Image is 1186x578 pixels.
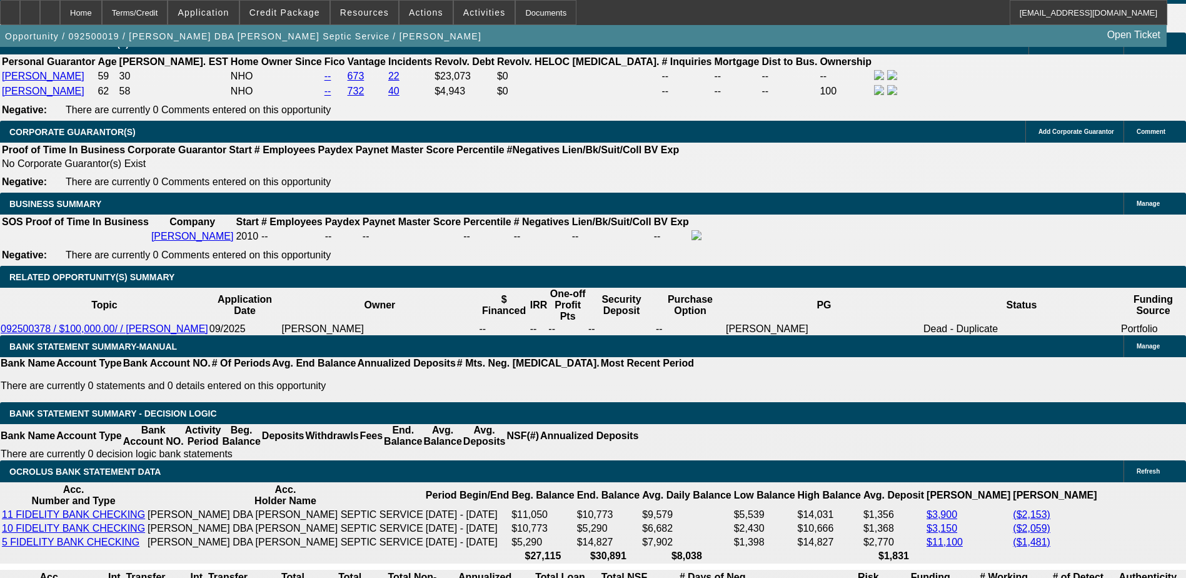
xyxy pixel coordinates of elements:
[184,424,222,448] th: Activity Period
[1137,468,1160,475] span: Refresh
[1013,537,1050,547] a: ($1,481)
[2,71,84,81] a: [PERSON_NAME]
[588,288,655,323] th: Security Deposit
[1,158,685,170] td: No Corporate Guarantor(s) Exist
[761,69,818,83] td: --
[66,104,331,115] span: There are currently 0 Comments entered on this opportunity
[887,70,897,80] img: linkedin-icon.png
[236,216,258,227] b: Start
[356,357,456,370] th: Annualized Deposits
[97,69,117,83] td: 59
[797,509,862,521] td: $14,031
[281,288,478,323] th: Owner
[641,522,732,535] td: $6,682
[211,357,271,370] th: # Of Periods
[863,509,925,521] td: $1,356
[576,522,640,535] td: $5,290
[147,509,424,521] td: [PERSON_NAME] DBA [PERSON_NAME] SEPTIC SERVICE
[463,231,511,242] div: --
[128,144,226,155] b: Corporate Guarantor
[1013,509,1050,520] a: ($2,153)
[641,484,732,507] th: Avg. Daily Balance
[478,323,529,335] td: --
[304,424,359,448] th: Withdrawls
[9,467,161,477] span: OCROLUS BANK STATEMENT DATA
[576,509,640,521] td: $10,773
[761,84,818,98] td: --
[209,323,281,335] td: 09/2025
[254,144,316,155] b: # Employees
[151,231,234,241] a: [PERSON_NAME]
[887,85,897,95] img: linkedin-icon.png
[435,56,495,67] b: Revolv. Debt
[423,424,462,448] th: Avg. Balance
[600,357,695,370] th: Most Recent Period
[641,536,732,549] td: $7,902
[261,216,323,227] b: # Employees
[714,84,760,98] td: --
[863,536,925,549] td: $2,770
[1,484,146,507] th: Acc. Number and Type
[2,104,47,115] b: Negative:
[762,56,818,67] b: Dist to Bus.
[571,230,652,243] td: --
[715,56,760,67] b: Mortgage
[456,357,600,370] th: # Mts. Neg. [MEDICAL_DATA].
[2,523,145,534] a: 10 FIDELITY BANK CHECKING
[478,288,529,323] th: $ Financed
[863,484,925,507] th: Avg. Deposit
[56,424,123,448] th: Account Type
[231,56,322,67] b: Home Owner Since
[725,288,923,323] th: PG
[927,523,957,534] a: $3,150
[562,144,641,155] b: Lien/Bk/Suit/Coll
[425,522,510,535] td: [DATE] - [DATE]
[576,536,640,549] td: $14,827
[119,69,229,83] td: 30
[496,84,660,98] td: $0
[324,56,345,67] b: Fico
[324,86,331,96] a: --
[661,84,712,98] td: --
[2,509,145,520] a: 11 FIDELITY BANK CHECKING
[9,127,136,137] span: CORPORATE GUARANTOR(S)
[1013,523,1050,534] a: ($2,059)
[363,231,461,242] div: --
[409,8,443,18] span: Actions
[1137,343,1160,350] span: Manage
[514,231,570,242] div: --
[926,484,1011,507] th: [PERSON_NAME]
[576,484,640,507] th: End. Balance
[56,357,123,370] th: Account Type
[874,70,884,80] img: facebook-icon.png
[2,176,47,187] b: Negative:
[66,250,331,260] span: There are currently 0 Comments entered on this opportunity
[530,288,548,323] th: IRR
[388,86,400,96] a: 40
[2,56,95,67] b: Personal Guarantor
[655,288,725,323] th: Purchase Option
[863,522,925,535] td: $1,368
[230,69,323,83] td: NHO
[169,216,215,227] b: Company
[797,522,862,535] td: $10,666
[383,424,423,448] th: End. Balance
[324,71,331,81] a: --
[641,509,732,521] td: $9,579
[97,84,117,98] td: 62
[340,8,389,18] span: Resources
[507,144,560,155] b: #Negatives
[927,537,963,547] a: $11,100
[1038,128,1114,135] span: Add Corporate Guarantor
[463,216,511,227] b: Percentile
[548,323,588,335] td: --
[434,69,495,83] td: $23,073
[1,380,694,392] p: There are currently 0 statements and 0 details entered on this opportunity
[434,84,495,98] td: $4,943
[325,216,360,227] b: Paydex
[1120,323,1186,335] td: Portfolio
[356,144,454,155] b: Paynet Master Score
[9,199,101,209] span: BUSINESS SUMMARY
[797,536,862,549] td: $14,827
[147,536,424,549] td: [PERSON_NAME] DBA [PERSON_NAME] SEPTIC SERVICE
